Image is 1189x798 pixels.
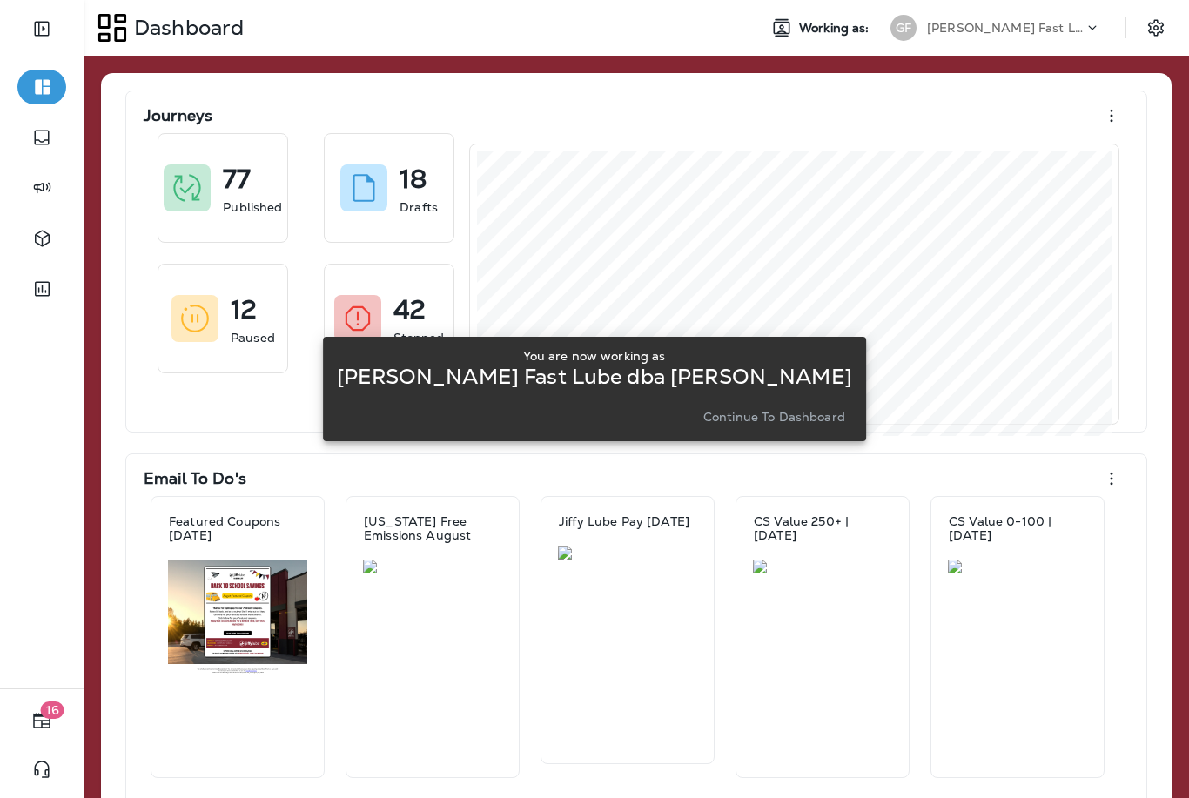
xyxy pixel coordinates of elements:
[41,701,64,719] span: 16
[144,470,246,487] p: Email To Do's
[17,11,66,46] button: Expand Sidebar
[927,21,1084,35] p: [PERSON_NAME] Fast Lube dba [PERSON_NAME]
[168,560,307,675] img: b657dcfe-32dc-4605-af19-335fd750ce63.jpg
[523,349,665,363] p: You are now working as
[1140,12,1172,44] button: Settings
[169,514,306,542] p: Featured Coupons [DATE]
[223,171,251,188] p: 77
[223,198,282,216] p: Published
[231,329,275,346] p: Paused
[948,560,1087,573] img: 0678e84c-b750-4830-a7c4-fff3c18b9d21.jpg
[144,107,212,124] p: Journeys
[17,703,66,738] button: 16
[337,370,852,384] p: [PERSON_NAME] Fast Lube dba [PERSON_NAME]
[696,405,852,429] button: Continue to Dashboard
[231,301,257,319] p: 12
[890,15,917,41] div: GF
[127,15,244,41] p: Dashboard
[703,410,845,424] p: Continue to Dashboard
[949,514,1086,542] p: CS Value 0-100 | [DATE]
